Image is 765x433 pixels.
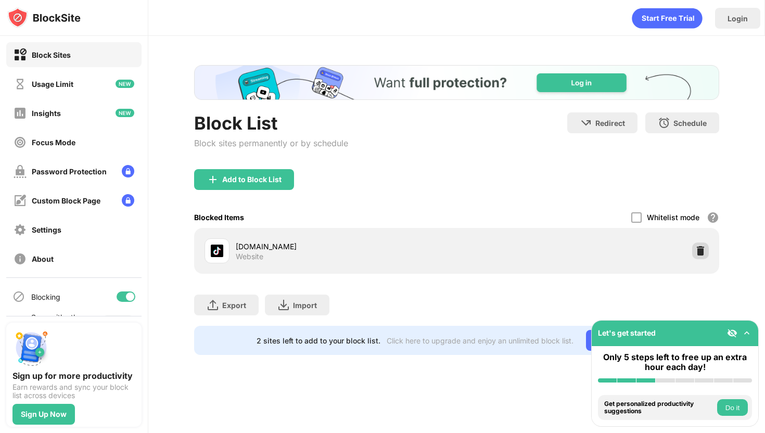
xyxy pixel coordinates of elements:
img: settings-off.svg [14,223,27,236]
div: animation [632,8,703,29]
div: Import [293,301,317,310]
img: focus-off.svg [14,136,27,149]
div: Sign Up Now [21,410,67,418]
div: Add to Block List [222,175,282,184]
div: Custom Block Page [32,196,100,205]
div: Website [236,252,263,261]
iframe: Banner [194,65,719,100]
div: 2 sites left to add to your block list. [257,336,380,345]
div: Usage Limit [32,80,73,88]
div: Block sites permanently or by schedule [194,138,348,148]
div: Redirect [595,119,625,128]
img: omni-setup-toggle.svg [742,328,752,338]
img: new-icon.svg [116,109,134,117]
img: blocking-icon.svg [12,290,25,303]
img: sync-icon.svg [12,315,25,328]
img: logo-blocksite.svg [7,7,81,28]
div: Settings [32,225,61,234]
div: [DOMAIN_NAME] [236,241,456,252]
img: lock-menu.svg [122,165,134,177]
img: eye-not-visible.svg [727,328,737,338]
img: push-signup.svg [12,329,50,366]
div: Focus Mode [32,138,75,147]
img: time-usage-off.svg [14,78,27,91]
img: customize-block-page-off.svg [14,194,27,207]
div: Go Unlimited [586,330,657,351]
div: Sign up for more productivity [12,371,135,381]
div: Schedule [673,119,707,128]
button: Do it [717,399,748,416]
div: Insights [32,109,61,118]
div: Let's get started [598,328,656,337]
div: Blocked Items [194,213,244,222]
div: Blocking [31,292,60,301]
div: Password Protection [32,167,107,176]
div: Export [222,301,246,310]
img: block-on.svg [14,48,27,61]
div: Get personalized productivity suggestions [604,400,715,415]
div: Whitelist mode [647,213,699,222]
div: Block List [194,112,348,134]
div: Login [728,14,748,23]
div: About [32,254,54,263]
img: lock-menu.svg [122,194,134,207]
img: password-protection-off.svg [14,165,27,178]
img: new-icon.svg [116,80,134,88]
div: Earn rewards and sync your block list across devices [12,383,135,400]
div: Click here to upgrade and enjoy an unlimited block list. [387,336,573,345]
div: Sync with other devices [31,313,85,330]
img: about-off.svg [14,252,27,265]
img: favicons [211,245,223,257]
div: Block Sites [32,50,71,59]
img: insights-off.svg [14,107,27,120]
div: Only 5 steps left to free up an extra hour each day! [598,352,752,372]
